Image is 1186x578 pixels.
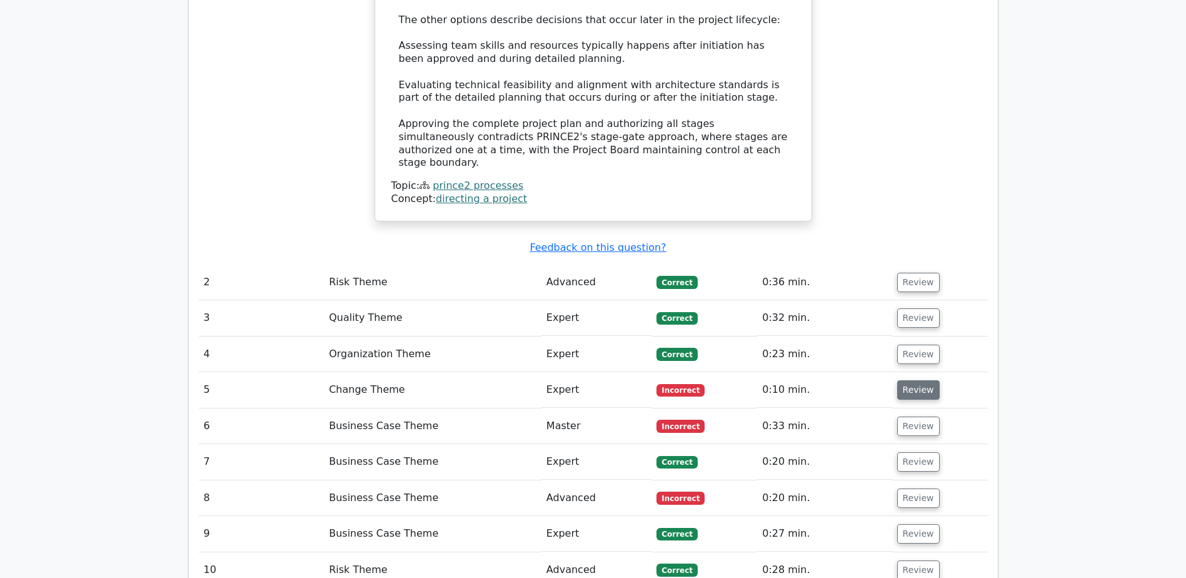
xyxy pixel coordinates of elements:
[433,180,523,191] a: prince2 processes
[656,348,697,360] span: Correct
[541,372,652,408] td: Expert
[656,492,705,504] span: Incorrect
[391,193,795,206] div: Concept:
[324,444,541,480] td: Business Case Theme
[656,456,697,469] span: Correct
[324,480,541,516] td: Business Case Theme
[199,337,324,372] td: 4
[757,337,892,372] td: 0:23 min.
[897,417,940,436] button: Review
[324,337,541,372] td: Organization Theme
[199,408,324,444] td: 6
[656,312,697,325] span: Correct
[897,489,940,508] button: Review
[199,372,324,408] td: 5
[656,564,697,576] span: Correct
[199,480,324,516] td: 8
[897,345,940,364] button: Review
[324,265,541,300] td: Risk Theme
[324,408,541,444] td: Business Case Theme
[199,265,324,300] td: 2
[391,180,795,193] div: Topic:
[897,524,940,544] button: Review
[757,372,892,408] td: 0:10 min.
[897,452,940,472] button: Review
[199,444,324,480] td: 7
[757,408,892,444] td: 0:33 min.
[757,444,892,480] td: 0:20 min.
[757,300,892,336] td: 0:32 min.
[324,372,541,408] td: Change Theme
[530,241,666,253] a: Feedback on this question?
[199,300,324,336] td: 3
[541,265,652,300] td: Advanced
[757,516,892,552] td: 0:27 min.
[324,300,541,336] td: Quality Theme
[541,337,652,372] td: Expert
[757,265,892,300] td: 0:36 min.
[541,408,652,444] td: Master
[541,480,652,516] td: Advanced
[541,444,652,480] td: Expert
[897,308,940,328] button: Review
[199,516,324,552] td: 9
[541,516,652,552] td: Expert
[656,420,705,432] span: Incorrect
[897,380,940,400] button: Review
[324,516,541,552] td: Business Case Theme
[656,276,697,288] span: Correct
[541,300,652,336] td: Expert
[656,528,697,540] span: Correct
[656,384,705,397] span: Incorrect
[897,273,940,292] button: Review
[436,193,527,205] a: directing a project
[757,480,892,516] td: 0:20 min.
